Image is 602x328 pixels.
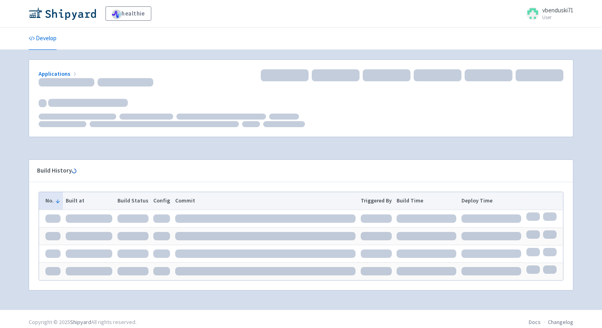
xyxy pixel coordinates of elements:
span: vbenduski71 [542,6,573,14]
div: Build History [37,166,552,175]
a: Applications [39,70,78,77]
button: No. [45,196,61,205]
small: User [542,15,573,20]
th: Deploy Time [459,192,524,210]
th: Build Time [394,192,459,210]
a: vbenduski71 User [522,7,573,20]
img: Shipyard logo [29,7,96,20]
a: Develop [29,27,57,50]
div: Copyright © 2025 All rights reserved. [29,318,137,326]
th: Triggered By [358,192,394,210]
th: Built at [63,192,115,210]
th: Build Status [115,192,151,210]
th: Config [151,192,173,210]
th: Commit [173,192,358,210]
a: healthie [106,6,151,21]
a: Changelog [548,318,573,326]
a: Shipyard [70,318,91,326]
a: Docs [529,318,541,326]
